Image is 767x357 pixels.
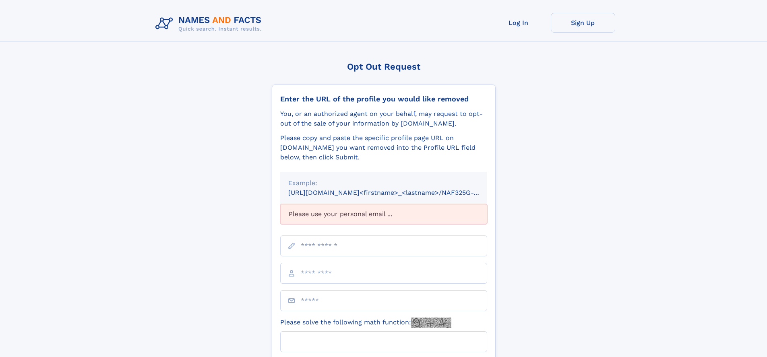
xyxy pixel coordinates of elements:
div: Please use your personal email ... [280,204,487,224]
a: Log In [486,13,551,33]
small: [URL][DOMAIN_NAME]<firstname>_<lastname>/NAF325G-xxxxxxxx [288,189,502,196]
div: You, or an authorized agent on your behalf, may request to opt-out of the sale of your informatio... [280,109,487,128]
div: Please copy and paste the specific profile page URL on [DOMAIN_NAME] you want removed into the Pr... [280,133,487,162]
img: Logo Names and Facts [152,13,268,35]
a: Sign Up [551,13,615,33]
div: Example: [288,178,479,188]
div: Enter the URL of the profile you would like removed [280,95,487,103]
label: Please solve the following math function: [280,318,451,328]
div: Opt Out Request [272,62,496,72]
